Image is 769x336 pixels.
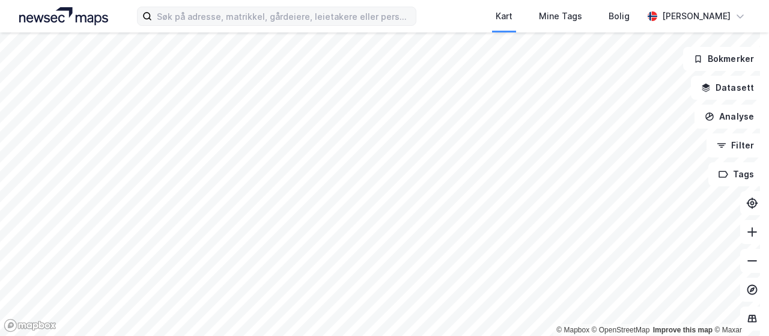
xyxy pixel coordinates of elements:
button: Datasett [691,76,764,100]
a: Improve this map [653,326,713,334]
div: Bolig [609,9,630,23]
iframe: Chat Widget [709,278,769,336]
div: Kart [496,9,512,23]
button: Analyse [695,105,764,129]
button: Tags [708,162,764,186]
img: logo.a4113a55bc3d86da70a041830d287a7e.svg [19,7,108,25]
button: Bokmerker [683,47,764,71]
a: Mapbox [556,326,589,334]
div: Mine Tags [539,9,582,23]
input: Søk på adresse, matrikkel, gårdeiere, leietakere eller personer [152,7,416,25]
div: [PERSON_NAME] [662,9,731,23]
a: OpenStreetMap [592,326,650,334]
a: Mapbox homepage [4,319,56,332]
button: Filter [707,133,764,157]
